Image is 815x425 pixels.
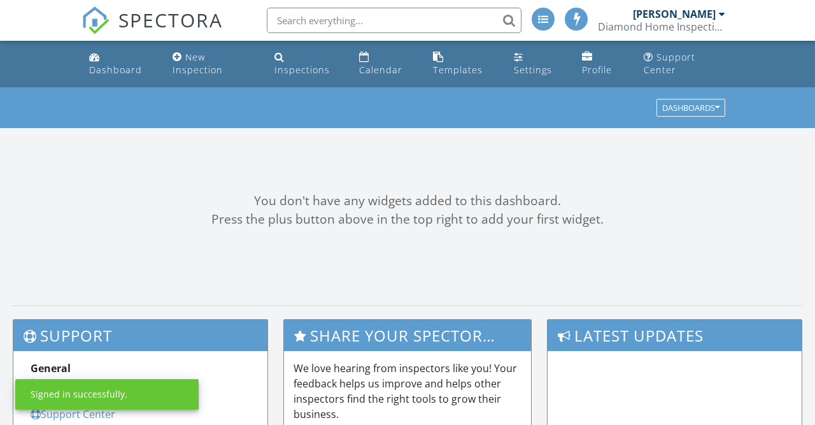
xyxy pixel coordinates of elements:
[428,46,498,82] a: Templates
[167,46,259,82] a: New Inspection
[13,192,802,210] div: You don't have any widgets added to this dashboard.
[118,6,223,33] span: SPECTORA
[284,320,530,351] h3: Share Your Spectora Experience
[89,64,142,76] div: Dashboard
[31,407,115,421] a: Support Center
[31,388,127,401] div: Signed in successfully.
[639,46,731,82] a: Support Center
[598,20,725,33] div: Diamond Home Inspections
[84,46,157,82] a: Dashboard
[173,51,223,76] div: New Inspection
[294,361,521,422] p: We love hearing from inspectors like you! Your feedback helps us improve and helps other inspecto...
[656,99,725,117] button: Dashboards
[269,46,344,82] a: Inspections
[81,17,223,44] a: SPECTORA
[274,64,330,76] div: Inspections
[31,377,170,391] a: Spectora YouTube Channel
[548,320,802,351] h3: Latest Updates
[267,8,521,33] input: Search everything...
[433,64,483,76] div: Templates
[582,64,612,76] div: Profile
[354,46,418,82] a: Calendar
[13,210,802,229] div: Press the plus button above in the top right to add your first widget.
[509,46,567,82] a: Settings
[577,46,628,82] a: Profile
[514,64,552,76] div: Settings
[81,6,110,34] img: The Best Home Inspection Software - Spectora
[31,361,71,375] strong: General
[359,64,402,76] div: Calendar
[633,8,716,20] div: [PERSON_NAME]
[662,104,719,113] div: Dashboards
[644,51,695,76] div: Support Center
[13,320,267,351] h3: Support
